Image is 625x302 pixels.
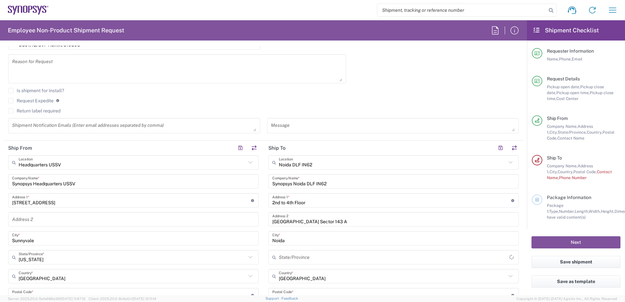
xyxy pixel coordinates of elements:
[559,57,572,61] span: Phone,
[8,145,32,151] h2: Ship From
[601,209,615,214] span: Height,
[573,169,597,174] span: Postal Code,
[589,209,601,214] span: Width,
[533,26,599,34] h2: Shipment Checklist
[547,116,568,121] span: Ship From
[559,175,587,180] span: Phone Number
[557,136,584,141] span: Contact Name
[559,209,575,214] span: Number,
[587,130,602,135] span: Country,
[547,155,562,160] span: Ship To
[558,169,573,174] span: Country,
[89,297,156,301] span: Client: 2025.20.0-8c6e0cf
[8,297,86,301] span: Server: 2025.20.0-5efa686e39f
[281,296,298,300] a: Feedback
[532,276,620,288] button: Save as template
[268,145,286,151] h2: Ship To
[556,90,590,95] span: Pickup open time,
[133,297,156,301] span: [DATE] 12:11:14
[547,57,559,61] span: Name,
[572,57,583,61] span: Email
[8,88,64,93] label: Is shipment for Install?
[532,236,620,248] button: Next
[547,124,578,129] span: Company Name,
[549,130,558,135] span: City,
[265,296,282,300] a: Support
[558,130,587,135] span: State/Province,
[547,48,594,54] span: Requester Information
[8,108,60,113] label: Return label required
[547,195,591,200] span: Package Information
[575,209,589,214] span: Length,
[549,209,559,214] span: Type,
[556,96,579,101] span: Cost Center
[61,297,86,301] span: [DATE] 11:47:12
[8,98,54,103] label: Request Expedite
[547,203,564,214] span: Package 1:
[549,169,558,174] span: City,
[377,4,547,16] input: Shipment, tracking or reference number
[516,296,617,302] span: Copyright © [DATE]-[DATE] Agistix Inc., All Rights Reserved
[547,76,580,81] span: Request Details
[532,256,620,268] button: Save shipment
[8,26,124,34] h2: Employee Non-Product Shipment Request
[547,163,578,168] span: Company Name,
[547,84,580,89] span: Pickup open date,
